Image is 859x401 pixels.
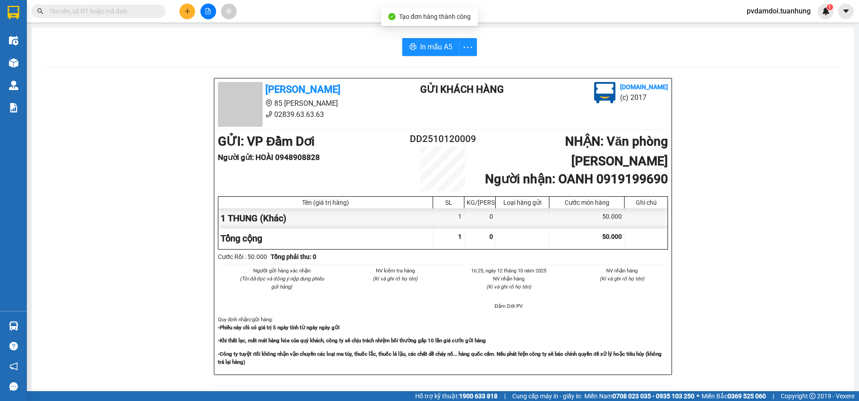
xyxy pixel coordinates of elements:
li: 02839.63.63.63 [4,31,170,42]
li: (c) 2017 [620,92,668,103]
b: Gửi khách hàng [420,84,504,95]
div: KG/[PERSON_NAME] [467,199,493,206]
b: [DOMAIN_NAME] [620,83,668,91]
i: (Tôi đã đọc và đồng ý nộp dung phiếu gửi hàng) [240,276,324,290]
span: pvdamdoi.tuanhung [740,5,818,17]
span: question-circle [9,342,18,350]
button: plus [179,4,195,19]
button: file-add [200,4,216,19]
h2: DD2510120009 [405,132,481,147]
div: Loại hàng gửi [498,199,547,206]
span: Tạo đơn hàng thành công [399,13,471,20]
strong: -Khi thất lạc, mất mát hàng hóa của quý khách, công ty sẽ chịu trách nhiệm bồi thường gấp 10 lần ... [218,337,486,344]
button: aim [221,4,237,19]
span: Hỗ trợ kỹ thuật: [415,391,498,401]
div: SL [435,199,462,206]
b: Người gửi : HOÀI 0948908828 [218,153,320,162]
span: | [773,391,774,401]
b: Tổng phải thu: 0 [271,253,316,260]
sup: 1 [827,4,833,10]
div: 0 [464,208,496,229]
button: more [459,38,477,56]
span: 1 [458,233,462,240]
li: Đầm Dơi PV [463,302,555,310]
li: 16:25, ngày 12 tháng 10 năm 2025 [463,267,555,275]
span: search [37,8,43,14]
span: more [459,42,476,53]
div: Cước món hàng [552,199,622,206]
input: Tìm tên, số ĐT hoặc mã đơn [49,6,155,16]
i: (Kí và ghi rõ họ tên) [600,276,644,282]
strong: -Phiếu này chỉ có giá trị 5 ngày tính từ ngày ngày gửi [218,324,340,331]
span: check-circle [388,13,395,20]
span: file-add [205,8,211,14]
div: Cước Rồi : 50.000 [218,252,267,262]
img: warehouse-icon [9,58,18,68]
b: [PERSON_NAME] [51,6,127,17]
span: 50.000 [602,233,622,240]
span: In mẫu A5 [420,41,452,52]
div: 1 [433,208,464,229]
span: printer [409,43,417,52]
strong: 1900 633 818 [459,392,498,400]
span: notification [9,362,18,371]
span: environment [51,22,59,29]
span: plus [184,8,191,14]
span: message [9,382,18,391]
div: 1 THUNG (Khác) [218,208,433,229]
span: Tổng cộng [221,233,262,244]
img: logo.jpg [594,82,616,103]
span: Miền Bắc [702,391,766,401]
strong: -Công ty tuyệt đối không nhận vận chuyển các loại ma túy, thuốc lắc, thuốc lá lậu, các chất dễ ch... [218,351,662,365]
b: GỬI : VP Đầm Dơi [4,56,101,71]
li: NV nhận hàng [463,275,555,283]
img: warehouse-icon [9,321,18,331]
span: aim [225,8,232,14]
strong: 0369 525 060 [727,392,766,400]
img: icon-new-feature [822,7,830,15]
span: Cung cấp máy in - giấy in: [512,391,582,401]
i: (Kí và ghi rõ họ tên) [373,276,417,282]
span: phone [51,33,59,40]
i: (Kí và ghi rõ họ tên) [486,284,531,290]
div: Tên (giá trị hàng) [221,199,430,206]
li: 02839.63.63.63 [218,109,384,120]
li: NV kiểm tra hàng [349,267,442,275]
li: 85 [PERSON_NAME] [218,98,384,109]
img: warehouse-icon [9,81,18,90]
span: | [504,391,506,401]
img: solution-icon [9,103,18,112]
b: NHẬN : Văn phòng [PERSON_NAME] [565,134,668,168]
div: Quy định nhận/gửi hàng : [218,315,668,366]
button: printerIn mẫu A5 [402,38,459,56]
span: environment [265,99,272,107]
b: [PERSON_NAME] [265,84,340,95]
li: NV nhận hàng [576,267,668,275]
li: 85 [PERSON_NAME] [4,20,170,31]
span: 1 [828,4,831,10]
div: 50.000 [549,208,625,229]
span: copyright [809,393,816,399]
div: Ghi chú [627,199,665,206]
span: 0 [489,233,493,240]
b: GỬI : VP Đầm Dơi [218,134,315,149]
b: Người nhận : OANH 0919199690 [485,172,668,186]
span: phone [265,111,272,118]
img: warehouse-icon [9,36,18,45]
button: caret-down [838,4,854,19]
img: logo-vxr [8,6,19,19]
li: Người gửi hàng xác nhận [236,267,328,275]
span: caret-down [842,7,850,15]
strong: 0708 023 035 - 0935 103 250 [612,392,694,400]
span: ⚪️ [697,394,699,398]
span: Miền Nam [584,391,694,401]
